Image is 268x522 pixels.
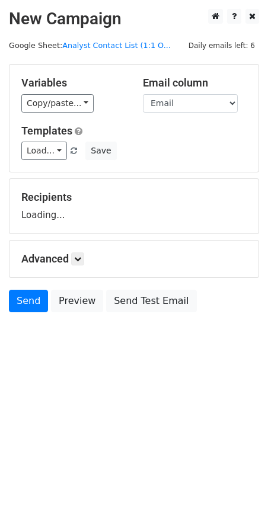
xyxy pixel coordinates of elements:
[85,142,116,160] button: Save
[106,290,196,312] a: Send Test Email
[21,124,72,137] a: Templates
[21,76,125,89] h5: Variables
[21,94,94,113] a: Copy/paste...
[9,290,48,312] a: Send
[21,142,67,160] a: Load...
[21,191,247,222] div: Loading...
[21,252,247,265] h5: Advanced
[184,41,259,50] a: Daily emails left: 6
[143,76,247,89] h5: Email column
[9,9,259,29] h2: New Campaign
[21,191,247,204] h5: Recipients
[184,39,259,52] span: Daily emails left: 6
[62,41,171,50] a: Analyst Contact List (1:1 O...
[9,41,171,50] small: Google Sheet:
[51,290,103,312] a: Preview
